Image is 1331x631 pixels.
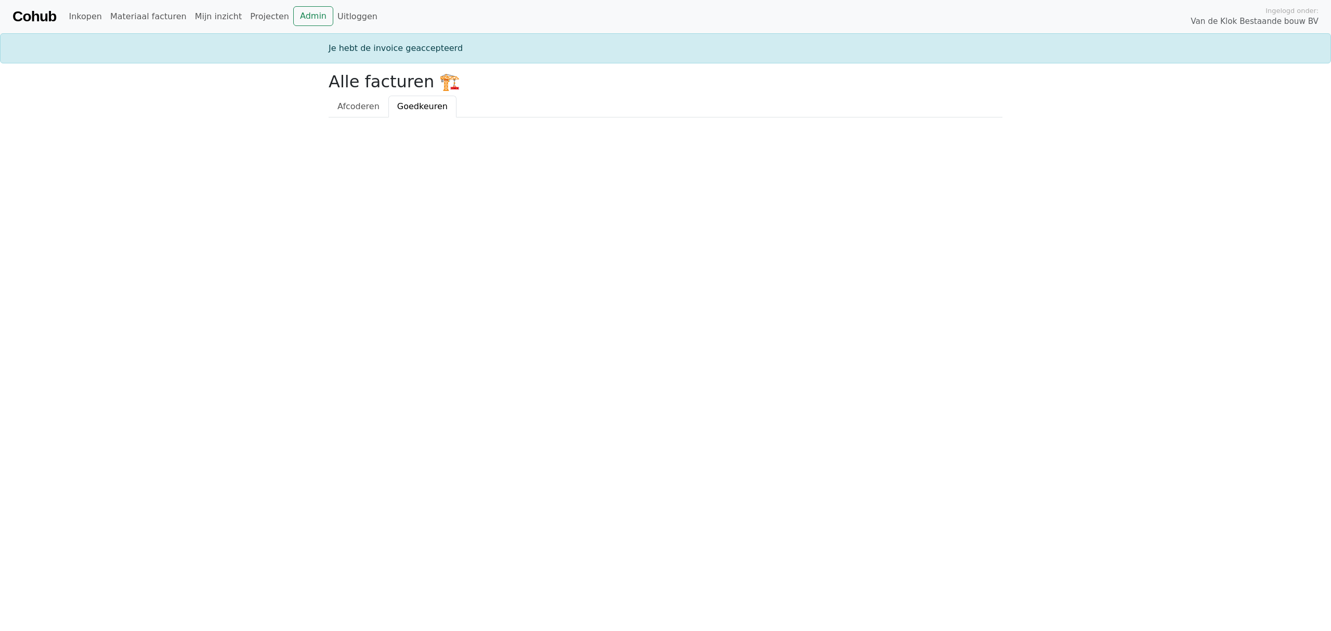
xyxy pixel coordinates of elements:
span: Ingelogd onder: [1265,6,1319,16]
a: Mijn inzicht [191,6,246,27]
div: Je hebt de invoice geaccepteerd [322,42,1009,55]
h2: Alle facturen 🏗️ [329,72,1002,91]
a: Cohub [12,4,56,29]
a: Admin [293,6,333,26]
span: Afcoderen [337,101,380,111]
a: Inkopen [64,6,106,27]
a: Uitloggen [333,6,382,27]
a: Afcoderen [329,96,388,117]
a: Materiaal facturen [106,6,191,27]
a: Projecten [246,6,293,27]
span: Goedkeuren [397,101,448,111]
span: Van de Klok Bestaande bouw BV [1191,16,1319,28]
a: Goedkeuren [388,96,456,117]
